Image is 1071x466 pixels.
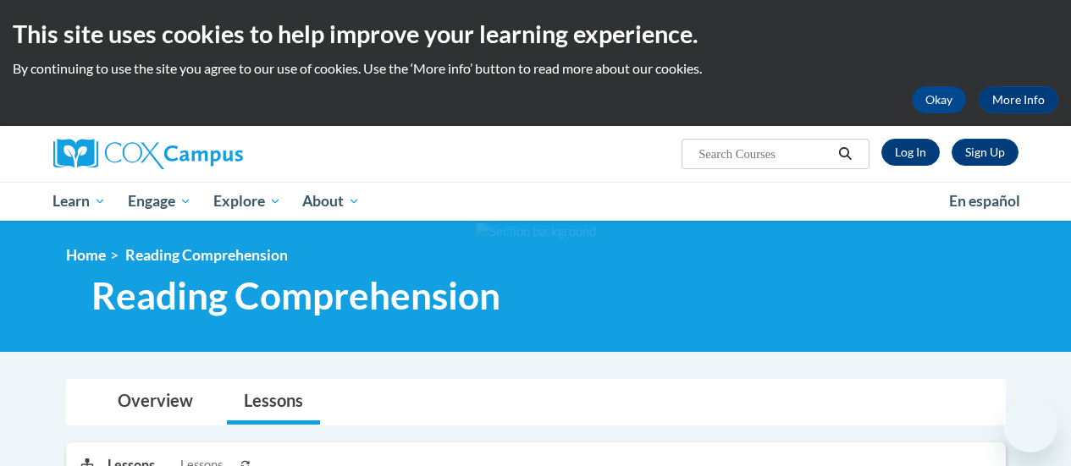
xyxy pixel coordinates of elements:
[227,380,320,425] a: Lessons
[41,182,1031,221] div: Main menu
[52,191,106,211] span: Learn
[832,144,858,164] button: Search
[13,17,1058,51] h2: This site uses cookies to help improve your learning experience.
[125,246,288,264] span: Reading Comprehension
[202,182,292,221] a: Explore
[91,273,500,318] span: Reading Comprehension
[952,139,1019,166] a: Register
[42,182,118,221] a: Learn
[53,139,358,169] a: Cox Campus
[101,380,210,425] a: Overview
[66,246,106,264] a: Home
[213,191,281,211] span: Explore
[53,139,243,169] img: Cox Campus
[128,191,191,211] span: Engage
[979,86,1058,113] a: More Info
[949,192,1020,210] span: En español
[881,139,940,166] a: Log In
[476,222,596,241] img: Section background
[912,86,966,113] button: Okay
[117,182,202,221] a: Engage
[938,184,1031,219] a: En español
[1003,398,1057,452] iframe: Button to launch messaging window
[302,191,360,211] span: About
[697,144,832,164] input: Search Courses
[13,59,1058,78] p: By continuing to use the site you agree to our use of cookies. Use the ‘More info’ button to read...
[291,182,371,221] a: About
